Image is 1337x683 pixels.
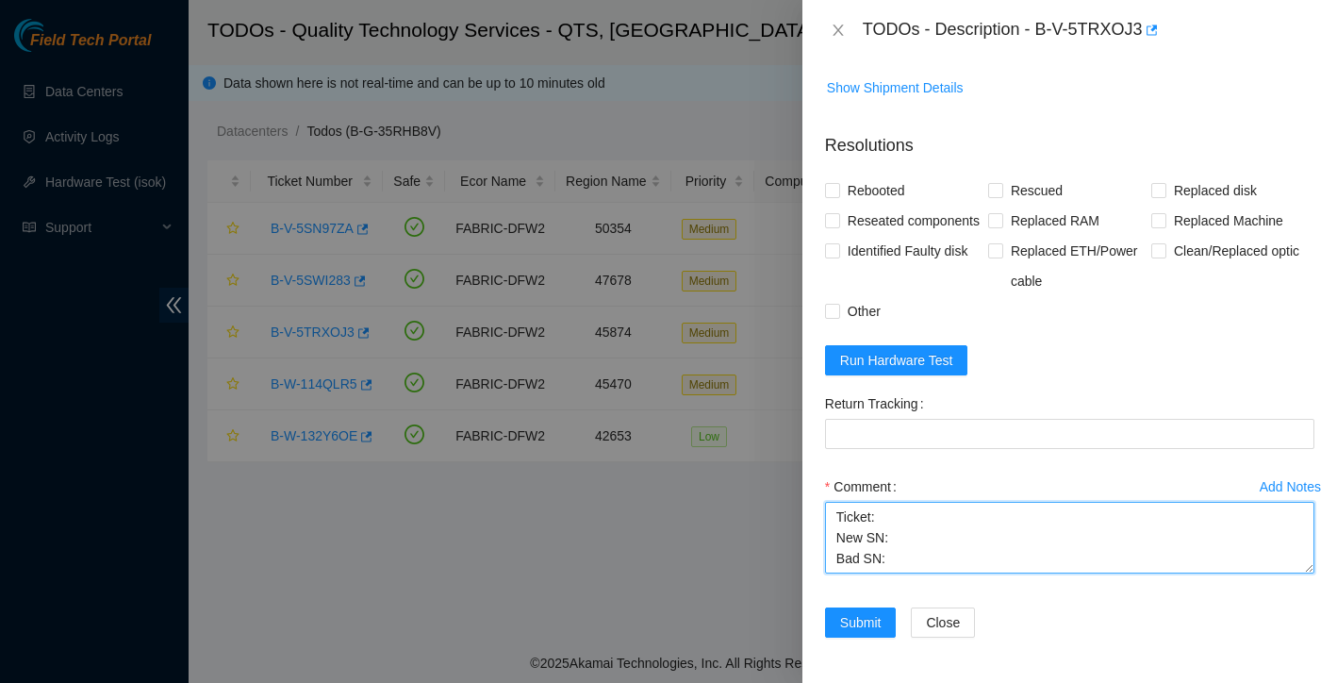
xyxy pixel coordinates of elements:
[911,608,975,638] button: Close
[825,502,1314,574] textarea: Comment
[1166,175,1264,206] span: Replaced disk
[926,612,960,633] span: Close
[1003,236,1151,296] span: Replaced ETH/Power cable
[1003,175,1070,206] span: Rescued
[1259,472,1322,502] button: Add Notes
[825,389,932,419] label: Return Tracking
[831,23,846,38] span: close
[1166,206,1291,236] span: Replaced Machine
[826,73,965,103] button: Show Shipment Details
[825,472,904,502] label: Comment
[1166,236,1307,266] span: Clean/Replaced optic
[825,419,1314,449] input: Return Tracking
[825,118,1314,158] p: Resolutions
[840,296,888,326] span: Other
[840,350,953,371] span: Run Hardware Test
[1260,480,1321,493] div: Add Notes
[840,206,987,236] span: Reseated components
[840,175,913,206] span: Rebooted
[840,236,976,266] span: Identified Faulty disk
[825,22,851,40] button: Close
[825,345,968,375] button: Run Hardware Test
[863,15,1314,45] div: TODOs - Description - B-V-5TRXOJ3
[1003,206,1107,236] span: Replaced RAM
[827,77,964,98] span: Show Shipment Details
[840,612,882,633] span: Submit
[825,608,897,638] button: Submit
